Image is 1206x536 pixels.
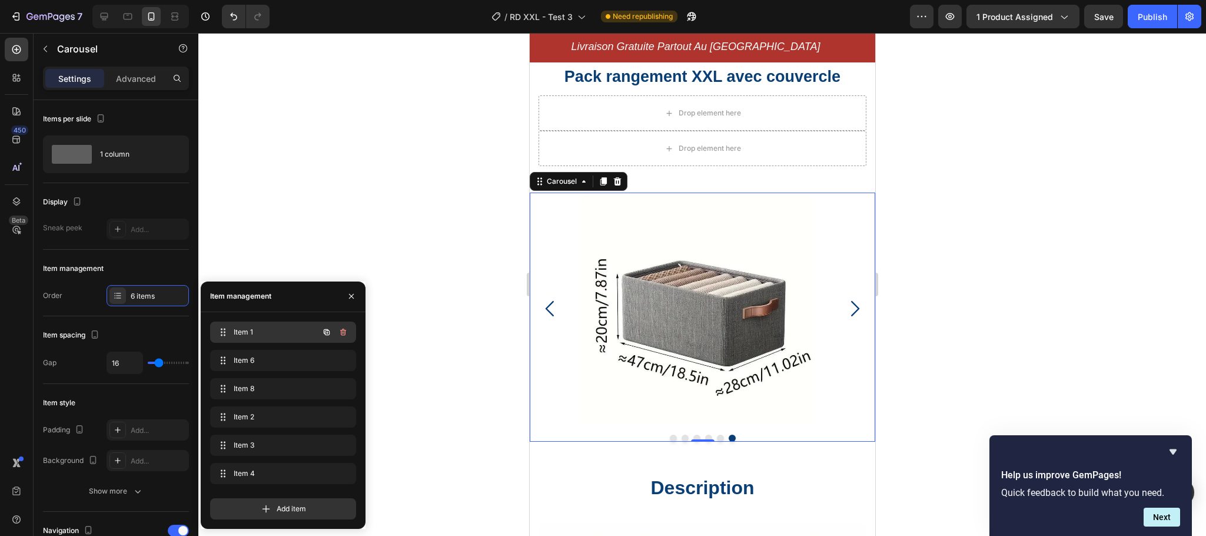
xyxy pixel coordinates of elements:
[304,255,345,296] button: Carousel Next Arrow
[43,111,108,127] div: Items per slide
[199,402,206,409] button: Dot
[43,290,62,301] div: Order
[333,6,647,24] h2: 🔄 Retour Facile sous 7 Jours
[43,481,189,502] button: Show more
[234,440,328,451] span: Item 3
[15,143,49,154] div: Carousel
[164,402,171,409] button: Dot
[1001,487,1180,498] p: Quick feedback to build what you need.
[50,160,283,392] img: image_demo.jpg
[131,291,186,302] div: 6 items
[43,398,75,408] div: Item style
[152,402,159,409] button: Dot
[43,453,100,469] div: Background
[89,485,144,497] div: Show more
[966,5,1079,28] button: 1 product assigned
[1144,508,1180,527] button: Next question
[43,358,57,368] div: Gap
[234,468,328,479] span: Item 4
[11,125,28,135] div: 450
[131,425,186,436] div: Add...
[234,327,300,338] span: Item 1
[1001,468,1180,482] h2: Help us improve GemPages!
[530,33,875,536] iframe: Design area
[43,223,82,233] div: Sneak peek
[107,352,142,373] input: Auto
[976,11,1053,23] span: 1 product assigned
[210,291,271,302] div: Item management
[510,11,573,23] span: RD XXL - Test 3
[149,75,211,85] div: Drop element here
[234,383,328,394] span: Item 8
[43,422,87,438] div: Padding
[9,216,28,225] div: Beta
[100,141,172,168] div: 1 column
[187,402,194,409] button: Dot
[1138,11,1167,23] div: Publish
[77,9,82,24] p: 7
[613,11,673,22] span: Need republishing
[234,412,328,422] span: Item 2
[1128,5,1177,28] button: Publish
[116,72,156,85] p: Advanced
[504,11,507,23] span: /
[43,263,104,274] div: Item management
[5,5,88,28] button: 7
[1084,5,1123,28] button: Save
[175,402,182,409] button: Dot
[43,194,84,210] div: Display
[57,42,157,56] p: Carousel
[234,355,328,366] span: Item 6
[1166,445,1180,459] button: Hide survey
[58,72,91,85] p: Settings
[43,327,102,343] div: Item spacing
[140,402,147,409] button: Dot
[131,456,186,466] div: Add...
[1094,12,1114,22] span: Save
[222,5,270,28] div: Undo/Redo
[149,111,211,120] div: Drop element here
[9,442,337,469] h2: Description
[277,504,306,514] span: Add item
[1001,445,1180,527] div: Help us improve GemPages!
